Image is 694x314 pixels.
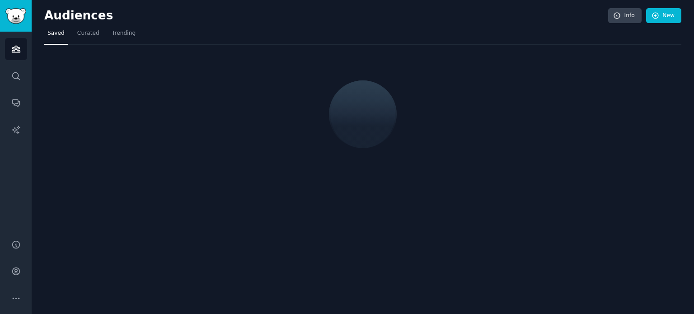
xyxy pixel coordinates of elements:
[44,9,608,23] h2: Audiences
[44,26,68,45] a: Saved
[47,29,65,37] span: Saved
[74,26,103,45] a: Curated
[112,29,136,37] span: Trending
[109,26,139,45] a: Trending
[608,8,642,23] a: Info
[646,8,681,23] a: New
[77,29,99,37] span: Curated
[5,8,26,24] img: GummySearch logo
